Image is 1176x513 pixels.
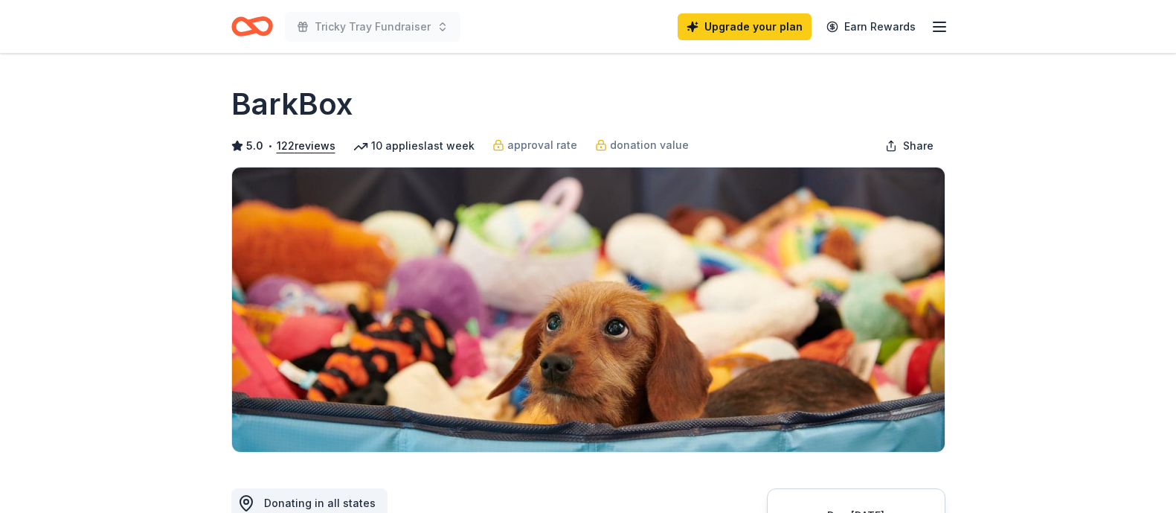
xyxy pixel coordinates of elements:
div: 10 applies last week [353,137,475,155]
a: approval rate [492,136,577,154]
span: 5.0 [246,137,263,155]
a: Upgrade your plan [678,13,812,40]
span: • [267,140,272,152]
button: 122reviews [277,137,335,155]
a: Home [231,9,273,44]
a: Earn Rewards [817,13,925,40]
span: Tricky Tray Fundraiser [315,18,431,36]
span: approval rate [507,136,577,154]
span: Share [903,137,934,155]
button: Share [873,131,945,161]
span: donation value [610,136,689,154]
span: Donating in all states [264,497,376,509]
button: Tricky Tray Fundraiser [285,12,460,42]
img: Image for BarkBox [232,168,945,452]
h1: BarkBox [231,83,353,125]
a: donation value [595,136,689,154]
